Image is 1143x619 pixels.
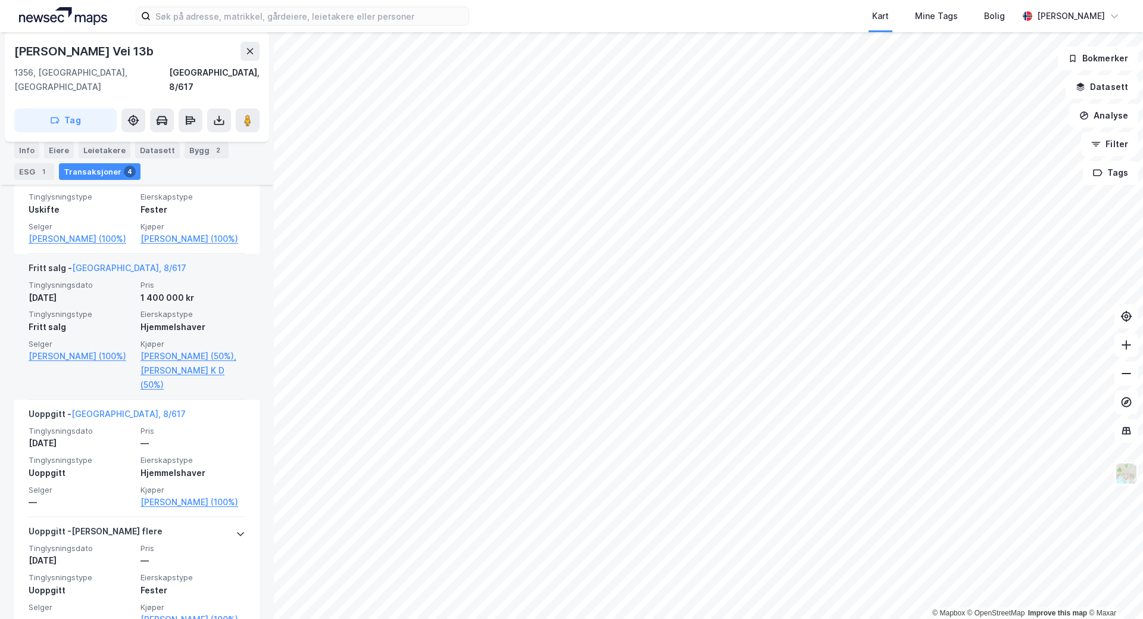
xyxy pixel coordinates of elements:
[29,309,133,319] span: Tinglysningstype
[29,349,133,363] a: [PERSON_NAME] (100%)
[1028,609,1087,617] a: Improve this map
[984,9,1005,23] div: Bolig
[29,553,133,568] div: [DATE]
[140,573,245,583] span: Eierskapstype
[29,573,133,583] span: Tinglysningstype
[1069,104,1138,127] button: Analyse
[140,553,245,568] div: —
[140,455,245,465] span: Eierskapstype
[1066,75,1138,99] button: Datasett
[29,320,133,334] div: Fritt salg
[79,142,130,158] div: Leietakere
[140,349,245,363] a: [PERSON_NAME] (50%),
[140,232,245,246] a: [PERSON_NAME] (100%)
[38,166,49,178] div: 1
[29,407,186,426] div: Uoppgitt -
[140,583,245,598] div: Fester
[169,66,260,94] div: [GEOGRAPHIC_DATA], 8/617
[14,142,39,158] div: Info
[140,602,245,612] span: Kjøper
[14,66,169,94] div: 1356, [GEOGRAPHIC_DATA], [GEOGRAPHIC_DATA]
[14,42,156,61] div: [PERSON_NAME] Vei 13b
[29,485,133,495] span: Selger
[140,426,245,436] span: Pris
[185,142,229,158] div: Bygg
[140,309,245,319] span: Eierskapstype
[29,280,133,290] span: Tinglysningsdato
[29,339,133,349] span: Selger
[29,583,133,598] div: Uoppgitt
[140,320,245,334] div: Hjemmelshaver
[212,144,224,156] div: 2
[29,222,133,232] span: Selger
[1083,562,1143,619] div: Kontrollprogram for chat
[71,409,186,419] a: [GEOGRAPHIC_DATA], 8/617
[140,339,245,349] span: Kjøper
[140,363,245,392] a: [PERSON_NAME] K D (50%)
[1058,46,1138,70] button: Bokmerker
[29,436,133,450] div: [DATE]
[124,166,136,178] div: 4
[29,261,186,280] div: Fritt salg -
[29,455,133,465] span: Tinglysningstype
[1115,462,1138,485] img: Z
[59,163,140,180] div: Transaksjoner
[29,232,133,246] a: [PERSON_NAME] (100%)
[140,203,245,217] div: Fester
[72,263,186,273] a: [GEOGRAPHIC_DATA], 8/617
[29,543,133,553] span: Tinglysningsdato
[29,203,133,217] div: Uskifte
[1037,9,1105,23] div: [PERSON_NAME]
[135,142,180,158] div: Datasett
[140,222,245,232] span: Kjøper
[140,436,245,450] div: —
[29,426,133,436] span: Tinglysningsdato
[140,291,245,305] div: 1 400 000 kr
[29,524,163,543] div: Uoppgitt - [PERSON_NAME] flere
[19,7,107,25] img: logo.a4113a55bc3d86da70a041830d287a7e.svg
[44,142,74,158] div: Eiere
[29,466,133,480] div: Uoppgitt
[14,108,117,132] button: Tag
[932,609,965,617] a: Mapbox
[140,543,245,553] span: Pris
[29,291,133,305] div: [DATE]
[872,9,889,23] div: Kart
[29,495,133,509] div: —
[29,192,133,202] span: Tinglysningstype
[140,192,245,202] span: Eierskapstype
[140,485,245,495] span: Kjøper
[140,495,245,509] a: [PERSON_NAME] (100%)
[14,163,54,180] div: ESG
[140,466,245,480] div: Hjemmelshaver
[29,602,133,612] span: Selger
[1083,161,1138,185] button: Tags
[140,280,245,290] span: Pris
[1081,132,1138,156] button: Filter
[1083,562,1143,619] iframe: Chat Widget
[967,609,1025,617] a: OpenStreetMap
[915,9,958,23] div: Mine Tags
[151,7,469,25] input: Søk på adresse, matrikkel, gårdeiere, leietakere eller personer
